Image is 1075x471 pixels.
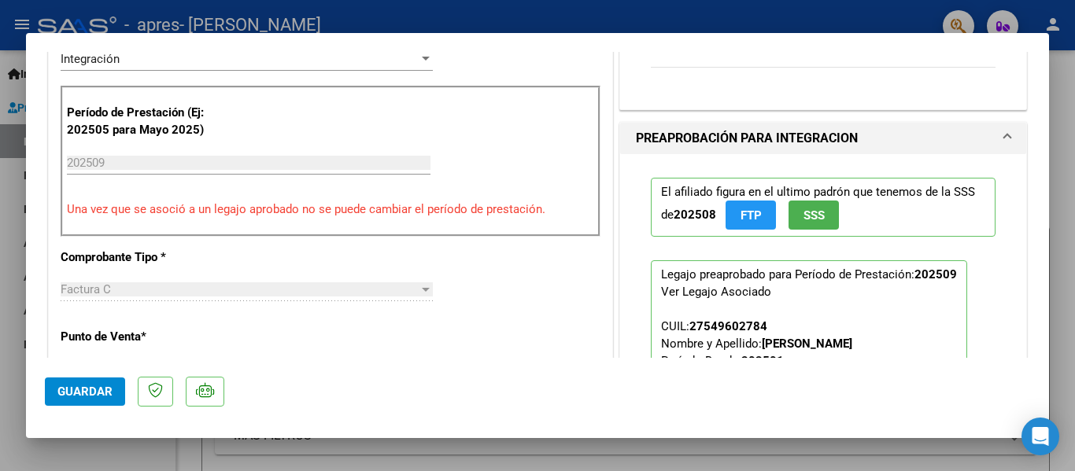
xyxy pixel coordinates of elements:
span: SSS [803,208,825,223]
strong: 202501 [741,354,784,368]
button: Guardar [45,377,125,406]
div: 27549602784 [689,318,767,335]
strong: 202508 [674,208,716,222]
p: Período de Prestación (Ej: 202505 para Mayo 2025) [67,104,225,139]
span: CUIL: Nombre y Apellido: Período Desde: Período Hasta: Admite Dependencia: [661,319,852,420]
p: Legajo preaprobado para Período de Prestación: [651,260,967,469]
span: Factura C [61,282,111,296]
h1: PREAPROBACIÓN PARA INTEGRACION [636,129,858,148]
mat-expansion-panel-header: PREAPROBACIÓN PARA INTEGRACION [620,123,1026,154]
p: Comprobante Tipo * [61,248,223,267]
button: SSS [789,201,839,230]
span: Guardar [57,385,113,399]
span: FTP [741,208,762,223]
div: Open Intercom Messenger [1021,418,1059,455]
p: El afiliado figura en el ultimo padrón que tenemos de la SSS de [651,178,996,237]
strong: [PERSON_NAME] [762,337,852,351]
button: FTP [726,201,776,230]
strong: 202509 [914,267,957,281]
p: Una vez que se asoció a un legajo aprobado no se puede cambiar el período de prestación. [67,201,594,219]
p: Punto de Venta [61,328,223,346]
span: Integración [61,52,120,66]
div: Ver Legajo Asociado [661,283,771,300]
